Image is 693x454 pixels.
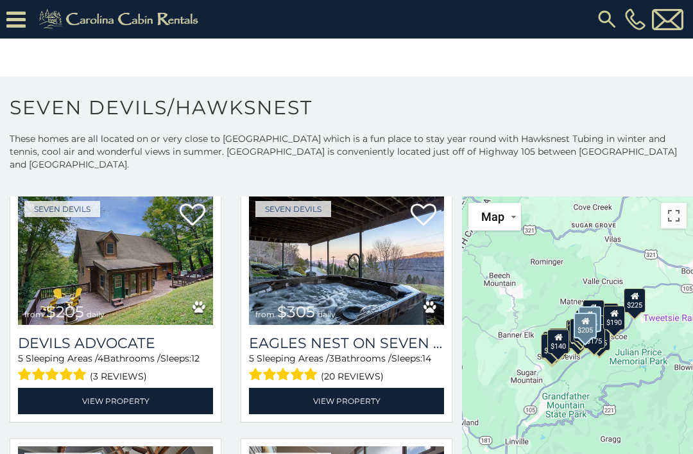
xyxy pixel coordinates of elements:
a: Eagles Nest on Seven Devils from $305 daily [249,195,444,326]
span: (3 reviews) [90,368,147,385]
div: $190 [603,305,625,329]
div: $240 [567,324,589,348]
a: View Property [249,388,444,414]
div: Sleeping Areas / Bathrooms / Sleeps: [249,352,444,385]
div: $140 [541,334,563,358]
img: Eagles Nest on Seven Devils [249,195,444,326]
a: Devils Advocate from $205 daily [18,195,213,326]
span: 3 [329,353,334,364]
div: $140 [547,329,569,353]
span: from [24,310,44,319]
div: $175 [583,324,605,349]
div: $225 [624,288,646,312]
span: 14 [422,353,431,364]
a: Devils Advocate [18,335,213,352]
div: $230 [583,299,604,324]
a: Eagles Nest on Seven Devils [249,335,444,352]
a: Add to favorites [411,202,436,229]
span: 4 [98,353,103,364]
img: search-regular.svg [595,8,619,31]
a: View Property [18,388,213,414]
div: $205 [574,313,597,338]
div: $270 [541,334,563,358]
a: Add to favorites [180,202,205,229]
span: (20 reviews) [321,368,384,385]
div: $195 [578,306,601,332]
div: Sleeping Areas / Bathrooms / Sleeps: [18,352,213,385]
a: Seven Devils [24,201,100,217]
img: Khaki-logo.png [32,6,209,32]
span: 5 [249,353,254,364]
span: daily [87,310,105,319]
div: $305 [549,327,570,352]
div: $195 [588,326,610,350]
span: daily [318,310,336,319]
span: 12 [191,353,200,364]
div: $485 [597,302,619,327]
span: $305 [277,302,315,321]
span: 5 [18,353,23,364]
button: Toggle fullscreen view [661,203,687,229]
button: Change map style [468,203,521,231]
a: [PHONE_NUMBER] [622,8,649,30]
a: Seven Devils [255,201,331,217]
div: $375 [542,335,563,360]
span: from [255,310,275,319]
span: Map [481,210,504,223]
img: Devils Advocate [18,195,213,326]
div: $215 [570,319,592,343]
span: $205 [46,302,84,321]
